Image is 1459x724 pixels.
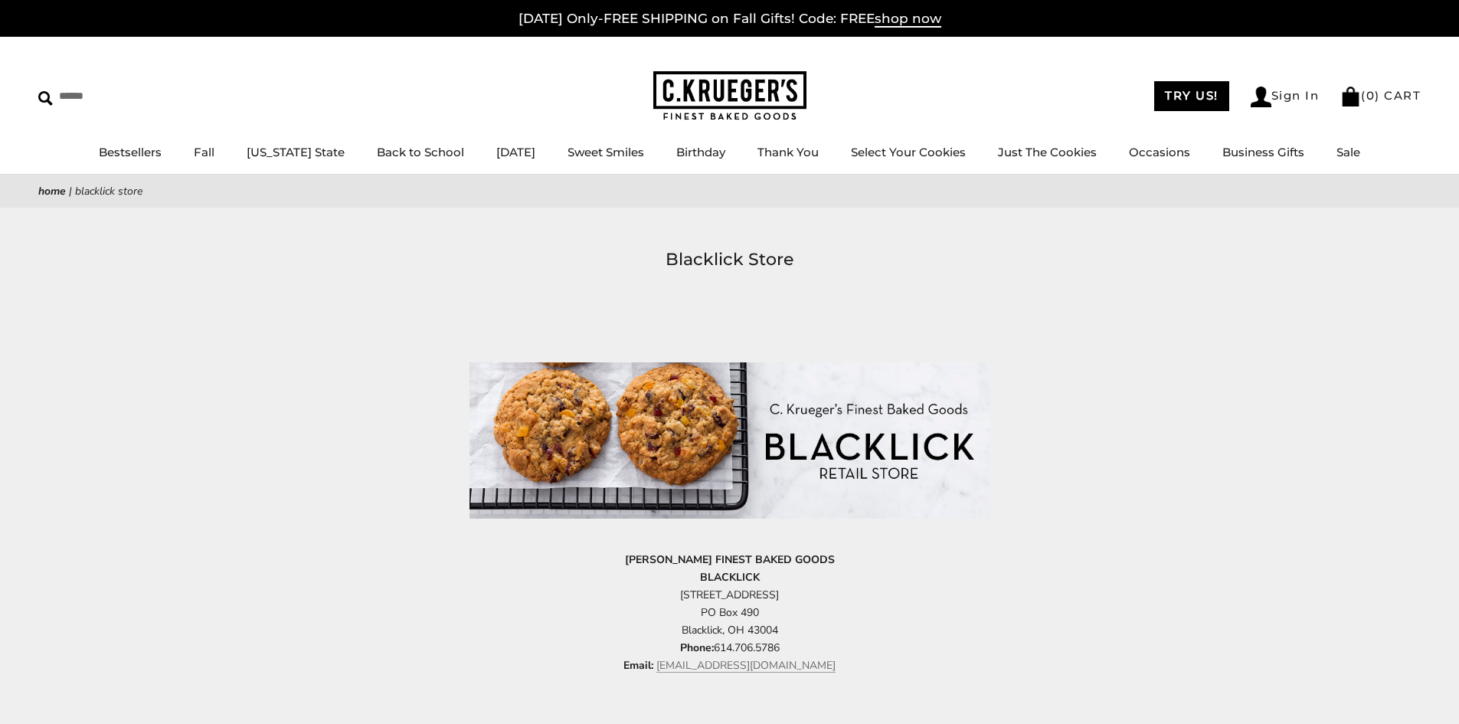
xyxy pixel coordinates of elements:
img: Search [38,91,53,106]
span: [STREET_ADDRESS] [680,588,779,602]
a: [US_STATE] State [247,145,345,159]
a: Bestsellers [99,145,162,159]
a: Sign In [1251,87,1320,107]
a: Home [38,184,66,198]
nav: breadcrumbs [38,182,1421,200]
a: (0) CART [1340,88,1421,103]
a: Select Your Cookies [851,145,966,159]
a: Business Gifts [1222,145,1304,159]
span: | [69,184,72,198]
a: [DATE] [496,145,535,159]
strong: Phone: [680,640,714,655]
a: Just The Cookies [998,145,1097,159]
h1: Blacklick Store [61,246,1398,274]
a: Sale [1336,145,1360,159]
a: [EMAIL_ADDRESS][DOMAIN_NAME] [656,658,836,673]
span: Blacklick, OH 43004 [682,623,778,637]
img: Bag [1340,87,1361,106]
a: Sweet Smiles [568,145,644,159]
a: Occasions [1129,145,1190,159]
img: C.KRUEGER'S [653,71,806,121]
a: Fall [194,145,214,159]
input: Search [38,84,221,108]
span: 614.706.5786 [623,640,836,673]
a: TRY US! [1154,81,1229,111]
a: [DATE] Only-FREE SHIPPING on Fall Gifts! Code: FREEshop now [519,11,941,28]
span: shop now [875,11,941,28]
a: Birthday [676,145,725,159]
p: PO Box 490 [469,551,990,675]
a: Thank You [757,145,819,159]
strong: Email: [623,658,653,673]
strong: [PERSON_NAME] FINEST BAKED GOODS [625,552,835,567]
span: Blacklick Store [75,184,142,198]
strong: BLACKLICK [700,570,760,585]
span: 0 [1366,88,1376,103]
img: Account [1251,87,1271,107]
a: Back to School [377,145,464,159]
